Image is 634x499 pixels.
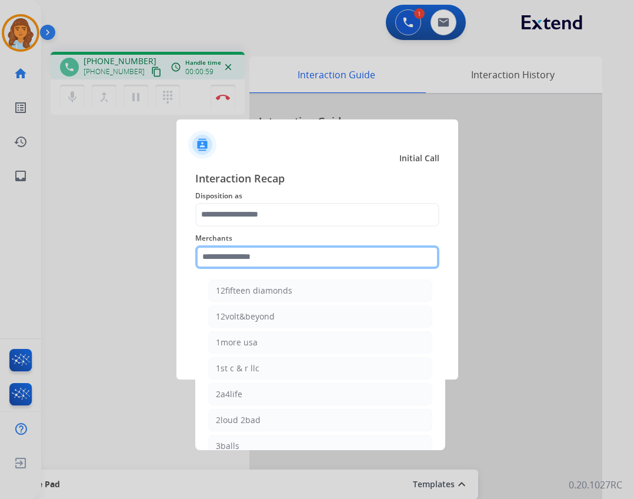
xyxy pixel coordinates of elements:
img: contactIcon [188,131,216,159]
span: Interaction Recap [195,170,439,189]
span: Initial Call [399,152,439,164]
p: 0.20.1027RC [569,478,622,492]
div: 2a4life [216,388,242,400]
div: 3balls [216,440,239,452]
div: 12fifteen diamonds [216,285,292,297]
span: Merchants [195,231,439,245]
div: 12volt&beyond [216,311,275,322]
div: 1st c & r llc [216,362,259,374]
div: 1more usa [216,337,258,348]
span: Disposition as [195,189,439,203]
div: 2loud 2bad [216,414,261,426]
